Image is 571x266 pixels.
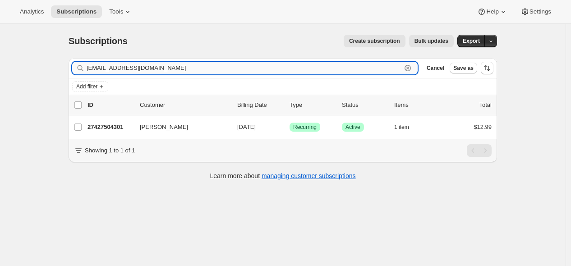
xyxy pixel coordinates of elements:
button: Create subscription [344,35,405,47]
button: Tools [104,5,138,18]
p: Learn more about [210,171,356,180]
div: 27427504301[PERSON_NAME][DATE]SuccessRecurringSuccessActive1 item$12.99 [87,121,492,133]
span: Add filter [76,83,97,90]
span: Subscriptions [69,36,128,46]
button: Settings [515,5,557,18]
p: Status [342,101,387,110]
span: Active [345,124,360,131]
a: managing customer subscriptions [262,172,356,179]
span: Create subscription [349,37,400,45]
button: 1 item [394,121,419,133]
span: Analytics [20,8,44,15]
button: Sort the results [481,62,493,74]
p: 27427504301 [87,123,133,132]
div: Items [394,101,439,110]
span: Cancel [427,64,444,72]
span: Help [486,8,498,15]
div: IDCustomerBilling DateTypeStatusItemsTotal [87,101,492,110]
span: [PERSON_NAME] [140,123,188,132]
input: Filter subscribers [87,62,401,74]
button: Subscriptions [51,5,102,18]
button: Bulk updates [409,35,454,47]
p: Showing 1 to 1 of 1 [85,146,135,155]
span: [DATE] [237,124,256,130]
p: Billing Date [237,101,282,110]
span: Recurring [293,124,317,131]
button: Export [457,35,485,47]
button: Analytics [14,5,49,18]
button: Clear [403,64,412,73]
span: Export [463,37,480,45]
button: Save as [450,63,477,73]
span: $12.99 [474,124,492,130]
button: Add filter [72,81,108,92]
span: Settings [530,8,551,15]
button: Cancel [423,63,448,73]
span: Bulk updates [414,37,448,45]
span: Tools [109,8,123,15]
button: [PERSON_NAME] [134,120,225,134]
button: Help [472,5,513,18]
p: Total [479,101,492,110]
span: Save as [453,64,474,72]
p: Customer [140,101,230,110]
p: ID [87,101,133,110]
span: Subscriptions [56,8,97,15]
span: 1 item [394,124,409,131]
nav: Pagination [467,144,492,157]
div: Type [290,101,335,110]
